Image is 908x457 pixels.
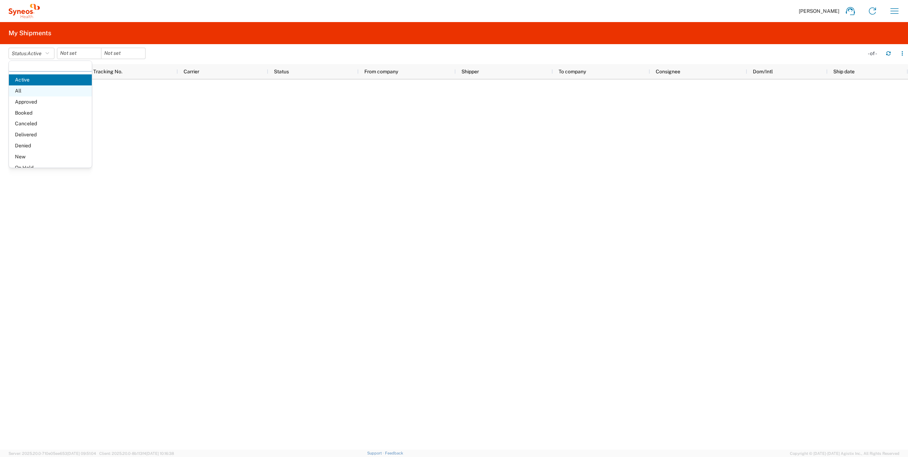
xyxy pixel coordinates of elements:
[656,69,680,74] span: Consignee
[364,69,398,74] span: From company
[559,69,586,74] span: To company
[9,118,92,129] span: Canceled
[9,451,96,456] span: Server: 2025.20.0-710e05ee653
[833,69,855,74] span: Ship date
[9,74,92,85] span: Active
[9,48,54,59] button: Status:Active
[57,48,101,59] input: Not set
[9,96,92,107] span: Approved
[9,162,92,173] span: On Hold
[146,451,174,456] span: [DATE] 10:16:38
[9,129,92,140] span: Delivered
[9,140,92,151] span: Denied
[9,151,92,162] span: New
[799,8,839,14] span: [PERSON_NAME]
[9,107,92,119] span: Booked
[274,69,289,74] span: Status
[461,69,479,74] span: Shipper
[790,450,899,457] span: Copyright © [DATE]-[DATE] Agistix Inc., All Rights Reserved
[367,451,385,455] a: Support
[99,451,174,456] span: Client: 2025.20.0-8b113f4
[184,69,199,74] span: Carrier
[93,69,122,74] span: Tracking No.
[868,50,880,57] div: - of -
[27,51,42,56] span: Active
[9,29,51,37] h2: My Shipments
[67,451,96,456] span: [DATE] 09:51:04
[101,48,145,59] input: Not set
[9,85,92,96] span: All
[385,451,403,455] a: Feedback
[753,69,773,74] span: Dom/Intl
